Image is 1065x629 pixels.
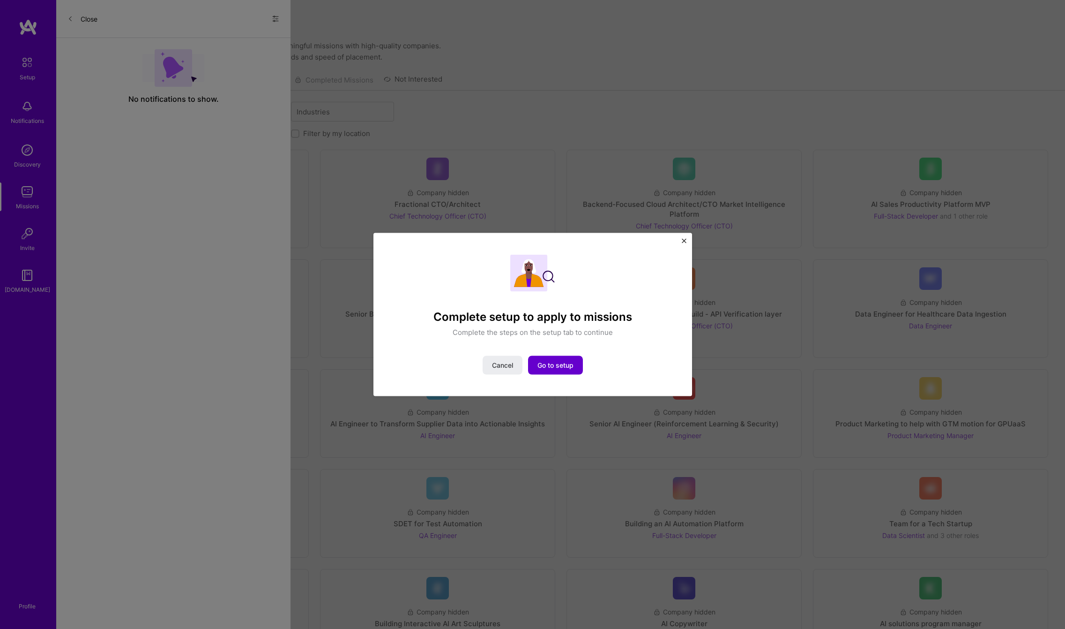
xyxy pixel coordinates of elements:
[510,254,555,291] img: Complete setup illustration
[483,356,522,375] button: Cancel
[453,327,613,337] p: Complete the steps on the setup tab to continue
[528,356,583,375] button: Go to setup
[492,361,513,370] span: Cancel
[433,310,632,324] h4: Complete setup to apply to missions
[682,238,686,248] button: Close
[537,361,573,370] span: Go to setup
